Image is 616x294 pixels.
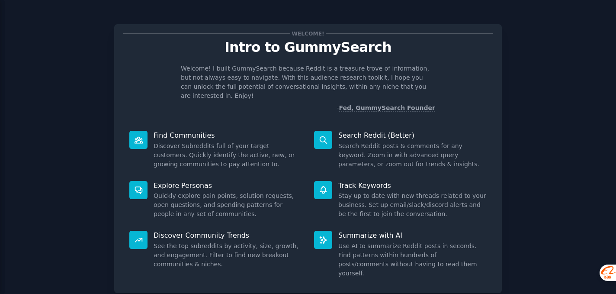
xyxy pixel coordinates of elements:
[154,131,302,140] p: Find Communities
[338,231,487,240] p: Summarize with AI
[338,181,487,190] p: Track Keywords
[337,103,435,113] div: -
[338,131,487,140] p: Search Reddit (Better)
[290,29,326,38] span: Welcome!
[154,231,302,240] p: Discover Community Trends
[181,64,435,100] p: Welcome! I built GummySearch because Reddit is a treasure trove of information, but not always ea...
[154,142,302,169] dd: Discover Subreddits full of your target customers. Quickly identify the active, new, or growing c...
[339,104,435,112] a: Fed, GummySearch Founder
[338,242,487,278] dd: Use AI to summarize Reddit posts in seconds. Find patterns within hundreds of posts/comments with...
[338,142,487,169] dd: Search Reddit posts & comments for any keyword. Zoom in with advanced query parameters, or zoom o...
[154,242,302,269] dd: See the top subreddits by activity, size, growth, and engagement. Filter to find new breakout com...
[123,40,493,55] p: Intro to GummySearch
[338,191,487,219] dd: Stay up to date with new threads related to your business. Set up email/slack/discord alerts and ...
[154,181,302,190] p: Explore Personas
[154,191,302,219] dd: Quickly explore pain points, solution requests, open questions, and spending patterns for people ...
